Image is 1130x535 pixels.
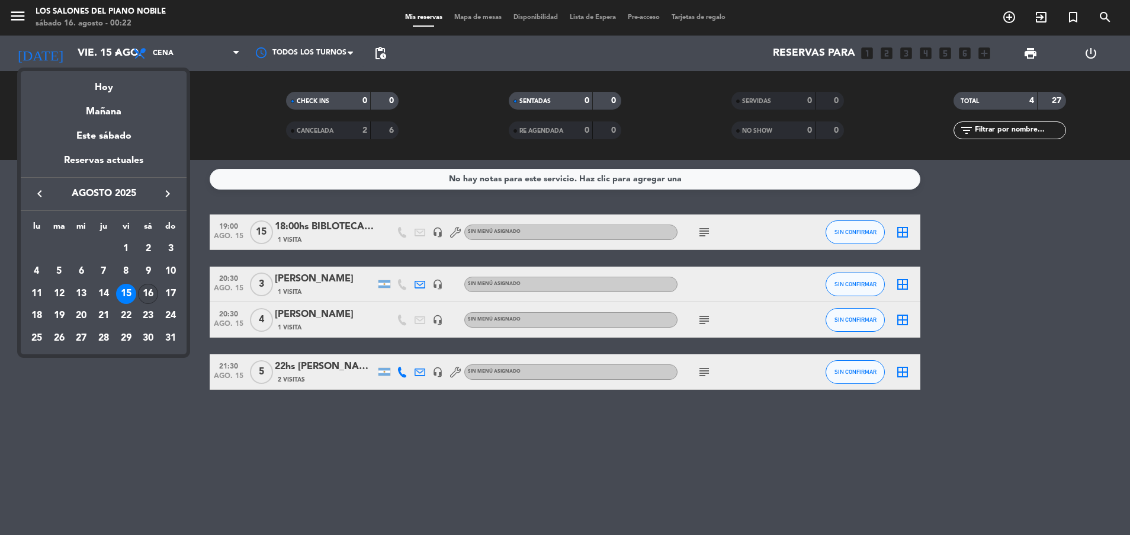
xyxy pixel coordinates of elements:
div: 18 [27,306,47,326]
div: 10 [160,261,181,281]
td: 28 de agosto de 2025 [92,327,115,350]
td: 22 de agosto de 2025 [115,305,137,327]
td: 5 de agosto de 2025 [48,260,70,283]
td: 1 de agosto de 2025 [115,238,137,260]
td: 23 de agosto de 2025 [137,305,160,327]
td: 4 de agosto de 2025 [25,260,48,283]
div: 21 [94,306,114,326]
th: viernes [115,220,137,238]
div: 22 [116,306,136,326]
td: 17 de agosto de 2025 [159,283,182,305]
div: 1 [116,239,136,259]
div: 4 [27,261,47,281]
div: Hoy [21,71,187,95]
div: 20 [71,306,91,326]
td: 15 de agosto de 2025 [115,283,137,305]
div: 15 [116,284,136,304]
td: 30 de agosto de 2025 [137,327,160,350]
th: domingo [159,220,182,238]
td: 25 de agosto de 2025 [25,327,48,350]
td: 19 de agosto de 2025 [48,305,70,327]
div: 11 [27,284,47,304]
td: 7 de agosto de 2025 [92,260,115,283]
td: 2 de agosto de 2025 [137,238,160,260]
div: 17 [160,284,181,304]
div: Este sábado [21,120,187,153]
td: 24 de agosto de 2025 [159,305,182,327]
td: 16 de agosto de 2025 [137,283,160,305]
th: lunes [25,220,48,238]
div: 30 [138,328,158,348]
div: 7 [94,261,114,281]
button: keyboard_arrow_left [29,186,50,201]
div: 5 [49,261,69,281]
div: Reservas actuales [21,153,187,177]
td: 20 de agosto de 2025 [70,305,92,327]
div: 28 [94,328,114,348]
span: agosto 2025 [50,186,157,201]
td: 31 de agosto de 2025 [159,327,182,350]
div: 13 [71,284,91,304]
div: 24 [160,306,181,326]
div: 29 [116,328,136,348]
div: 27 [71,328,91,348]
td: 29 de agosto de 2025 [115,327,137,350]
th: jueves [92,220,115,238]
td: 14 de agosto de 2025 [92,283,115,305]
div: 9 [138,261,158,281]
td: 18 de agosto de 2025 [25,305,48,327]
div: 25 [27,328,47,348]
td: 21 de agosto de 2025 [92,305,115,327]
div: 3 [160,239,181,259]
i: keyboard_arrow_left [33,187,47,201]
div: 6 [71,261,91,281]
td: 12 de agosto de 2025 [48,283,70,305]
div: 8 [116,261,136,281]
i: keyboard_arrow_right [160,187,175,201]
div: Mañana [21,95,187,120]
div: 26 [49,328,69,348]
td: 9 de agosto de 2025 [137,260,160,283]
td: 13 de agosto de 2025 [70,283,92,305]
div: 12 [49,284,69,304]
th: sábado [137,220,160,238]
td: 26 de agosto de 2025 [48,327,70,350]
td: 11 de agosto de 2025 [25,283,48,305]
td: 3 de agosto de 2025 [159,238,182,260]
td: 8 de agosto de 2025 [115,260,137,283]
div: 14 [94,284,114,304]
th: martes [48,220,70,238]
td: 6 de agosto de 2025 [70,260,92,283]
td: 10 de agosto de 2025 [159,260,182,283]
div: 23 [138,306,158,326]
button: keyboard_arrow_right [157,186,178,201]
div: 2 [138,239,158,259]
td: 27 de agosto de 2025 [70,327,92,350]
td: AGO. [25,238,115,260]
div: 16 [138,284,158,304]
th: miércoles [70,220,92,238]
div: 19 [49,306,69,326]
div: 31 [160,328,181,348]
